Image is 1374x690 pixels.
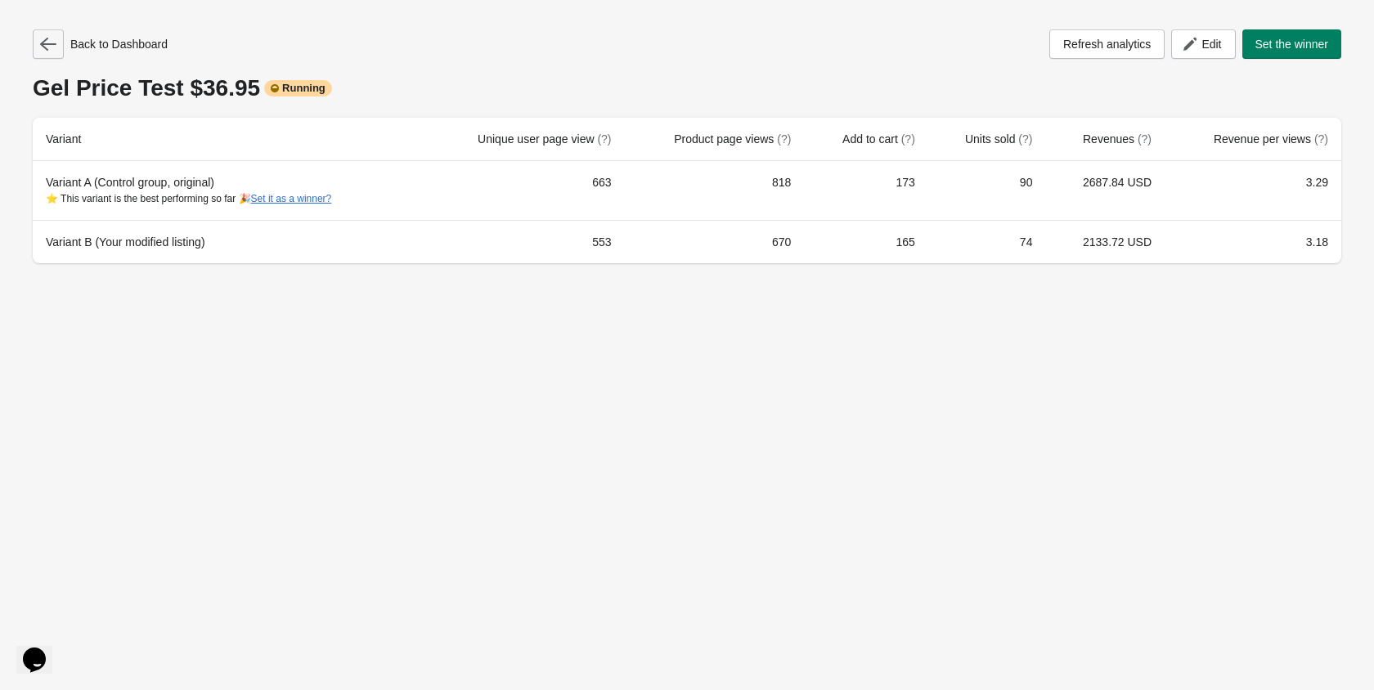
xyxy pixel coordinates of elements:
[597,132,611,146] span: (?)
[1171,29,1235,59] button: Edit
[842,132,915,146] span: Add to cart
[625,220,805,263] td: 670
[625,161,805,220] td: 818
[46,174,411,207] div: Variant A (Control group, original)
[1049,29,1165,59] button: Refresh analytics
[777,132,791,146] span: (?)
[46,234,411,250] div: Variant B (Your modified listing)
[33,75,1341,101] div: Gel Price Test $36.95
[264,80,332,96] div: Running
[901,132,915,146] span: (?)
[1018,132,1032,146] span: (?)
[1063,38,1151,51] span: Refresh analytics
[33,29,168,59] div: Back to Dashboard
[424,161,624,220] td: 663
[1255,38,1329,51] span: Set the winner
[46,190,411,207] div: ⭐ This variant is the best performing so far 🎉
[1201,38,1221,51] span: Edit
[1165,161,1341,220] td: 3.29
[1314,132,1328,146] span: (?)
[16,625,69,674] iframe: chat widget
[33,118,424,161] th: Variant
[1083,132,1152,146] span: Revenues
[1214,132,1328,146] span: Revenue per views
[1242,29,1342,59] button: Set the winner
[965,132,1032,146] span: Units sold
[1138,132,1152,146] span: (?)
[1165,220,1341,263] td: 3.18
[424,220,624,263] td: 553
[804,161,927,220] td: 173
[674,132,791,146] span: Product page views
[804,220,927,263] td: 165
[928,161,1046,220] td: 90
[478,132,611,146] span: Unique user page view
[251,193,332,204] button: Set it as a winner?
[928,220,1046,263] td: 74
[1045,161,1165,220] td: 2687.84 USD
[1045,220,1165,263] td: 2133.72 USD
